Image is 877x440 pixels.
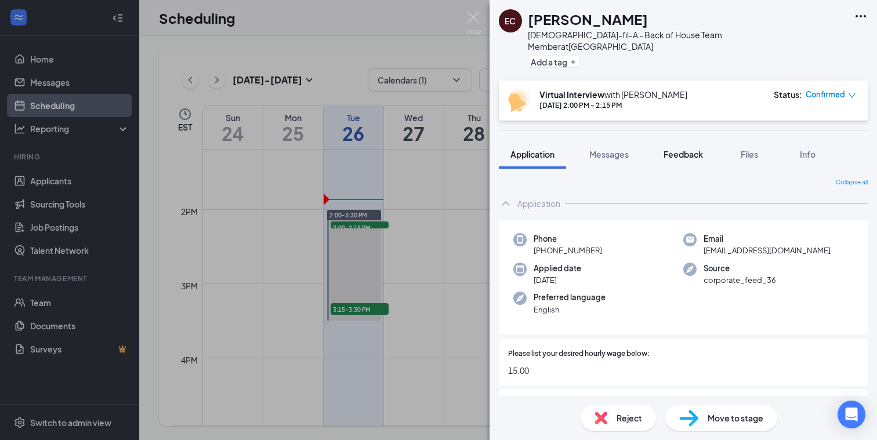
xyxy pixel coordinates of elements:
div: [DEMOGRAPHIC_DATA]-fil-A - Back of House Team Member at [GEOGRAPHIC_DATA] [528,29,848,52]
span: Phone [534,233,602,245]
span: Confirmed [806,89,845,100]
span: [DATE] [534,274,581,286]
span: Collapse all [836,178,868,187]
span: Messages [589,149,629,159]
span: Applied date [534,263,581,274]
span: Email [704,233,831,245]
span: Source [704,263,776,274]
span: Application [510,149,555,159]
div: [DATE] 2:00 PM - 2:15 PM [539,100,687,110]
span: Please list your desired hourly wage below: [508,348,650,359]
span: [PHONE_NUMBER] [534,245,602,256]
span: Reject [617,412,642,424]
span: English [534,304,606,315]
span: Info [800,149,816,159]
span: Files [741,149,758,159]
svg: Plus [570,59,577,66]
span: Feedback [664,149,703,159]
span: [EMAIL_ADDRESS][DOMAIN_NAME] [704,245,831,256]
h1: [PERSON_NAME] [528,9,648,29]
div: with [PERSON_NAME] [539,89,687,100]
button: PlusAdd a tag [528,56,579,68]
div: Open Intercom Messenger [838,401,865,428]
span: Move to stage [708,412,763,424]
svg: ChevronUp [499,197,513,210]
div: Status : [774,89,802,100]
b: Virtual Interview [539,89,604,100]
div: EC [505,15,516,27]
span: 15.00 [508,364,858,377]
svg: Ellipses [854,9,868,23]
span: down [848,92,856,100]
span: corporate_feed_36 [704,274,776,286]
span: Preferred language [534,292,606,303]
div: Application [517,198,560,209]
